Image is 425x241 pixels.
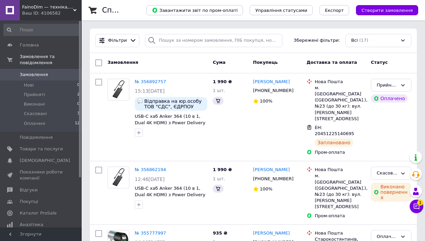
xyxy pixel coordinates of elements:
[260,186,273,191] span: 100%
[20,157,70,164] span: [DEMOGRAPHIC_DATA]
[22,10,82,16] div: Ваш ID: 4106582
[213,79,232,84] span: 1 990 ₴
[24,111,47,117] span: Скасовані
[253,167,290,173] a: [PERSON_NAME]
[213,60,225,65] span: Cума
[377,82,397,89] div: Прийнято
[315,149,365,155] div: Пром-оплата
[77,111,80,117] span: 3
[253,230,290,237] a: [PERSON_NAME]
[24,82,34,88] span: Нові
[22,4,73,10] span: FainoDim — техніка, що створює затишок
[135,186,205,210] a: USB-C хаб Anker 364 (10 в 1, Dual 4K HDMI) з Power Delivery до 100Вт для ноутбуків Dell, ThinkPad.
[135,167,166,172] a: № 356862194
[325,8,344,13] span: Експорт
[252,86,295,95] div: [PHONE_NUMBER]
[145,34,282,47] input: Пошук за номером замовлення, ПІБ покупця, номером телефону, Email, номером накладної
[213,176,225,181] span: 1 шт.
[152,7,238,13] span: Завантажити звіт по пром-оплаті
[24,101,45,107] span: Виконані
[20,146,63,152] span: Товари та послуги
[77,101,80,107] span: 0
[110,79,127,100] img: Фото товару
[260,98,273,104] span: 100%
[108,79,129,100] a: Фото товару
[315,138,353,147] div: Заплановано
[371,183,411,202] div: Виконано повернення
[377,170,397,177] div: Скасовано
[213,167,232,172] span: 1 990 ₴
[20,169,63,181] span: Показники роботи компанії
[77,92,80,98] span: 2
[146,5,243,15] button: Завантажити звіт по пром-оплаті
[320,5,349,15] button: Експорт
[24,120,45,127] span: Оплачені
[361,8,413,13] span: Створити замовлення
[20,72,48,78] span: Замовлення
[410,200,423,213] button: Чат з покупцем1
[315,85,365,122] div: м. [GEOGRAPHIC_DATA] ([GEOGRAPHIC_DATA].), №23 (до 30 кг): вул. [PERSON_NAME][STREET_ADDRESS]
[110,167,127,188] img: Фото товару
[3,24,80,36] input: Пошук
[144,98,205,109] span: Відправка на юр.особу ТОВ "СДС", ЄДРПОУ 44777981
[371,94,408,103] div: Оплачено
[20,210,56,216] span: Каталог ProSale
[253,60,278,65] span: Покупець
[307,60,357,65] span: Доставка та оплата
[135,88,165,94] span: 15:13[DATE]
[356,5,418,15] button: Створити замовлення
[213,88,225,93] span: 1 шт.
[253,79,290,85] a: [PERSON_NAME]
[137,98,143,104] img: :speech_balloon:
[250,5,313,15] button: Управління статусами
[135,177,165,182] span: 12:46[DATE]
[20,134,53,141] span: Повідомлення
[20,187,37,193] span: Відгуки
[77,82,80,88] span: 0
[135,79,166,84] a: № 356892757
[359,38,369,43] span: (17)
[20,42,39,48] span: Головна
[315,173,365,210] div: м. [GEOGRAPHIC_DATA] ([GEOGRAPHIC_DATA].), №23 (до 30 кг): вул. [PERSON_NAME][STREET_ADDRESS]
[213,230,227,236] span: 935 ₴
[351,37,358,44] span: Всі
[294,37,340,44] span: Збережені фільтри:
[315,125,354,136] span: ЕН: 20451225140695
[108,167,129,188] a: Фото товару
[20,199,38,205] span: Покупці
[349,7,418,13] a: Створити замовлення
[135,114,205,138] a: USB-C хаб Anker 364 (10 в 1, Dual 4K HDMI) з Power Delivery до 100Вт для ноутбуків Dell, ThinkPad.
[102,6,171,14] h1: Список замовлень
[252,174,295,183] div: [PHONE_NUMBER]
[20,222,43,228] span: Аналітика
[315,79,365,85] div: Нова Пошта
[371,60,388,65] span: Статус
[108,60,138,65] span: Замовлення
[315,230,365,236] div: Нова Пошта
[135,230,166,236] a: № 355777997
[108,37,127,44] span: Фільтри
[75,120,80,127] span: 12
[377,233,397,240] div: Оплачено
[315,167,365,173] div: Нова Пошта
[20,54,82,66] span: Замовлення та повідомлення
[315,213,365,219] div: Пром-оплата
[417,200,423,206] span: 1
[255,8,307,13] span: Управління статусами
[24,92,45,98] span: Прийняті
